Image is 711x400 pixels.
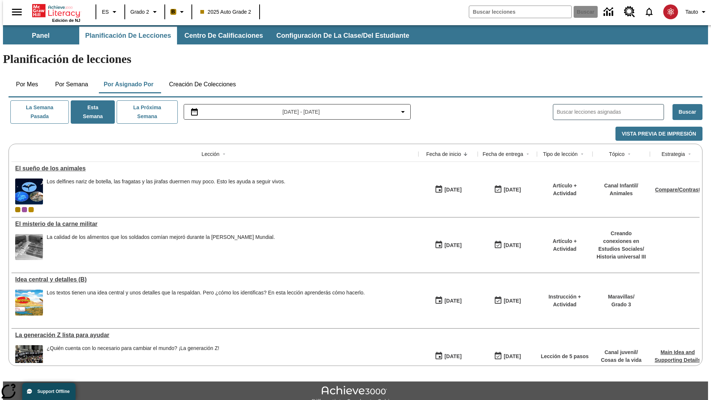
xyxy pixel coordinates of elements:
a: Compare/Contrast [655,187,700,193]
div: [DATE] [444,296,461,306]
p: Cosas de la vida [601,356,642,364]
div: Clase actual [15,207,20,212]
div: Tópico [609,150,624,158]
div: Portada [32,3,80,23]
p: Artículo + Actividad [541,182,589,197]
span: Edición de NJ [52,18,80,23]
button: 09/21/25: Primer día en que estuvo disponible la lección [432,349,464,363]
span: Tauto [685,8,698,16]
img: Fotos de una fragata, dos delfines nariz de botella y una jirafa sobre un fondo de noche estrellada. [15,179,43,204]
div: [DATE] [504,241,521,250]
button: Sort [578,150,587,159]
span: Centro de calificaciones [184,31,263,40]
button: Lenguaje: ES, Selecciona un idioma [99,5,122,19]
img: Fotografía en blanco y negro que muestra cajas de raciones de comida militares con la etiqueta U.... [15,234,43,260]
p: Historia universal III [596,253,646,261]
div: Los delfines nariz de botella, las fragatas y las jirafas duermen muy poco. Esto les ayuda a segu... [47,179,285,185]
button: Por mes [9,76,46,93]
div: Tipo de lección [543,150,578,158]
span: Panel [32,31,50,40]
button: 09/26/25: Primer día en que estuvo disponible la lección [432,183,464,197]
button: La próxima semana [117,100,177,124]
a: El sueño de los animales, Lecciones [15,165,415,172]
h1: Planificación de lecciones [3,52,708,66]
div: ¿Quién cuenta con lo necesario para cambiar el mundo? ¡La generación Z! [47,345,219,351]
p: Canal Infantil / [604,182,638,190]
svg: Collapse Date Range Filter [398,107,407,116]
button: Escoja un nuevo avatar [659,2,682,21]
button: 09/21/25: Último día en que podrá accederse la lección [491,349,523,363]
p: Animales [604,190,638,197]
div: [DATE] [504,352,521,361]
button: Panel [4,27,78,44]
input: Buscar campo [469,6,571,18]
div: [DATE] [444,352,461,361]
button: Sort [625,150,634,159]
div: La calidad de los alimentos que los soldados comían mejoró durante la Segunda Guerra Mundial. [47,234,275,260]
img: portada de Maravillas de tercer grado: una mariposa vuela sobre un campo y un río, con montañas a... [15,290,43,316]
div: [DATE] [444,185,461,194]
div: Los delfines nariz de botella, las fragatas y las jirafas duermen muy poco. Esto les ayuda a segu... [47,179,285,204]
div: New 2025 class [29,207,34,212]
button: Sort [685,150,694,159]
div: Los textos tienen una idea central y unos detalles que la respaldan. Pero ¿cómo los identificas? ... [47,290,365,296]
div: [DATE] [504,185,521,194]
button: 09/21/25: Primer día en que estuvo disponible la lección [432,238,464,252]
div: Subbarra de navegación [3,25,708,44]
button: Planificación de lecciones [79,27,177,44]
div: [DATE] [444,241,461,250]
input: Buscar lecciones asignadas [557,107,664,117]
div: Fecha de inicio [426,150,461,158]
p: La calidad de los alimentos que los soldados comían mejoró durante la [PERSON_NAME] Mundial. [47,234,275,240]
button: Sort [461,150,470,159]
a: Notificaciones [640,2,659,21]
span: 2025 Auto Grade 2 [200,8,251,16]
button: Por asignado por [98,76,160,93]
span: Planificación de lecciones [85,31,171,40]
p: Lección de 5 pasos [541,353,588,360]
a: Portada [32,3,80,18]
div: El misterio de la carne militar [15,221,415,227]
button: Por semana [49,76,94,93]
button: Creación de colecciones [163,76,242,93]
a: Centro de información [599,2,620,22]
p: Grado 3 [608,301,635,309]
div: OL 2025 Auto Grade 3 [22,207,27,212]
button: Abrir el menú lateral [6,1,28,23]
p: Instrucción + Actividad [541,293,589,309]
button: Perfil/Configuración [682,5,711,19]
div: La generación Z lista para ayudar [15,332,415,339]
p: Canal juvenil / [601,349,642,356]
button: 09/21/25: Último día en que podrá accederse la lección [491,238,523,252]
span: B [171,7,175,16]
span: Grado 2 [130,8,149,16]
span: [DATE] - [DATE] [283,108,320,116]
a: El misterio de la carne militar , Lecciones [15,221,415,227]
button: Esta semana [71,100,115,124]
button: 09/21/25: Primer día en que estuvo disponible la lección [432,294,464,308]
a: Centro de recursos, Se abrirá en una pestaña nueva. [620,2,640,22]
button: Grado: Grado 2, Elige un grado [127,5,162,19]
div: Lección [201,150,219,158]
div: Estrategia [661,150,685,158]
div: Fecha de entrega [483,150,523,158]
button: Seleccione el intervalo de fechas opción del menú [187,107,408,116]
a: La generación Z lista para ayudar , Lecciones [15,332,415,339]
button: 09/26/25: Último día en que podrá accederse la lección [491,183,523,197]
div: Subbarra de navegación [3,27,416,44]
img: Un grupo de manifestantes protestan frente al Museo Americano de Historia Natural en la ciudad de... [15,345,43,371]
div: ¿Quién cuenta con lo necesario para cambiar el mundo? ¡La generación Z! [47,345,219,371]
span: Support Offline [37,389,70,394]
div: Los textos tienen una idea central y unos detalles que la respaldan. Pero ¿cómo los identificas? ... [47,290,365,316]
button: Sort [523,150,532,159]
p: Maravillas / [608,293,635,301]
div: Idea central y detalles (B) [15,276,415,283]
button: Vista previa de impresión [615,127,702,141]
button: La semana pasada [10,100,69,124]
span: Configuración de la clase/del estudiante [276,31,409,40]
